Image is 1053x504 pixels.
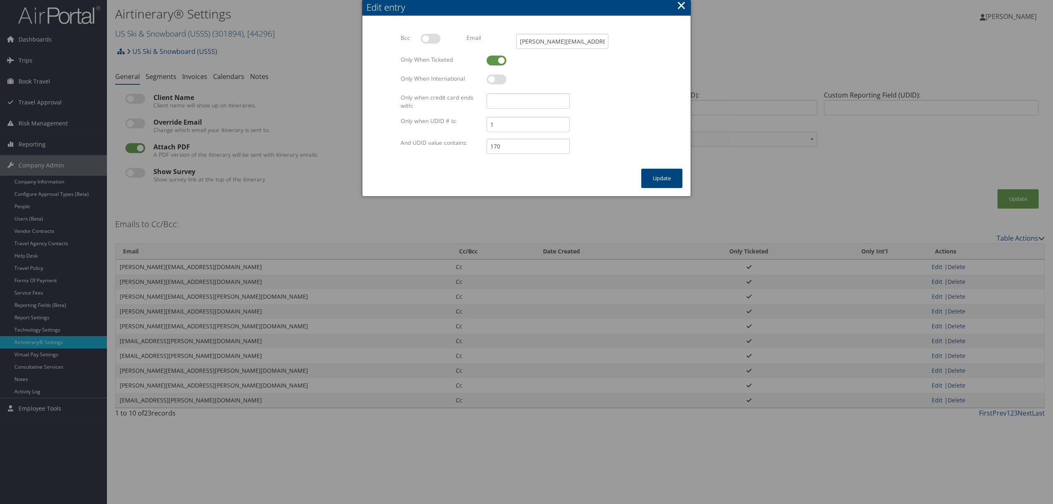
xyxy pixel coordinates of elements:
label: Only When Ticketed [397,56,483,64]
label: Bcc [397,34,417,42]
label: Only When International [397,74,483,83]
label: Only when credit card ends with: [397,93,483,110]
label: And UDID value contains: [397,139,483,147]
button: Update [641,169,682,188]
div: Edit entry [366,1,691,14]
label: Only when UDID # is: [397,117,483,125]
label: Email [463,34,513,42]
